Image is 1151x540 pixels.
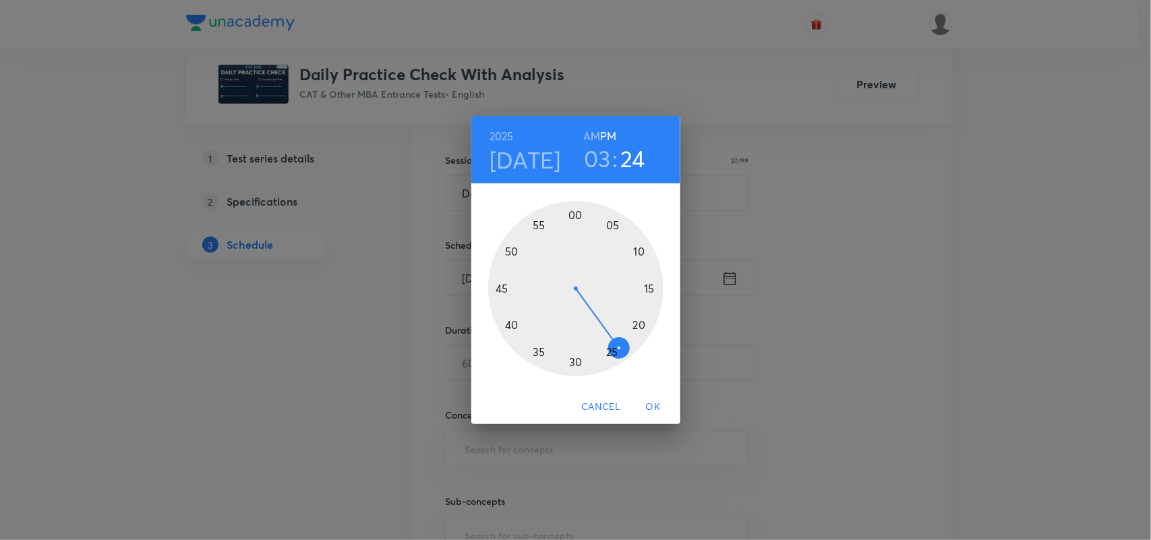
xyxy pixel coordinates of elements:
[581,398,620,415] span: Cancel
[576,394,626,419] button: Cancel
[583,127,600,146] button: AM
[600,127,616,146] button: PM
[632,394,675,419] button: OK
[612,144,618,173] h3: :
[490,146,561,174] button: [DATE]
[620,144,645,173] button: 24
[584,144,611,173] button: 03
[637,398,670,415] span: OK
[490,127,514,146] button: 2025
